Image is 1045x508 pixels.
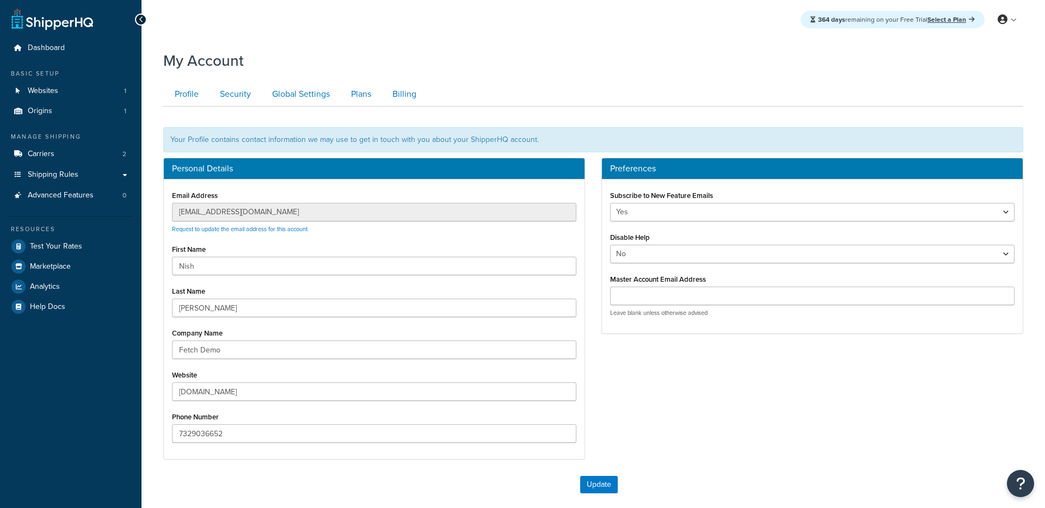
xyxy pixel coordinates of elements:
[261,82,339,107] a: Global Settings
[8,38,133,58] a: Dashboard
[8,165,133,185] a: Shipping Rules
[8,132,133,141] div: Manage Shipping
[124,86,126,96] span: 1
[580,476,618,493] button: Update
[30,302,65,312] span: Help Docs
[28,191,94,200] span: Advanced Features
[8,69,133,78] div: Basic Setup
[28,170,78,179] span: Shipping Rules
[8,185,133,206] a: Advanced Features 0
[172,164,576,174] h3: Personal Details
[340,82,380,107] a: Plans
[172,413,219,421] label: Phone Number
[927,15,975,24] a: Select a Plan
[8,257,133,276] a: Marketplace
[30,242,82,251] span: Test Your Rates
[124,107,126,116] span: 1
[208,82,260,107] a: Security
[163,127,1023,152] div: Your Profile contains contact information we may use to get in touch with you about your ShipperH...
[28,150,54,159] span: Carriers
[122,191,126,200] span: 0
[1007,470,1034,497] button: Open Resource Center
[610,164,1015,174] h3: Preferences
[122,150,126,159] span: 2
[8,101,133,121] li: Origins
[172,329,223,337] label: Company Name
[8,144,133,164] a: Carriers 2
[8,81,133,101] a: Websites 1
[610,275,706,283] label: Master Account Email Address
[11,8,93,30] a: ShipperHQ Home
[172,245,206,253] label: First Name
[610,309,1015,317] p: Leave blank unless otherwise advised
[163,50,244,71] h1: My Account
[28,107,52,116] span: Origins
[8,185,133,206] li: Advanced Features
[163,82,207,107] a: Profile
[8,225,133,234] div: Resources
[381,82,425,107] a: Billing
[30,262,71,271] span: Marketplace
[801,11,985,28] div: remaining on your Free Trial
[8,81,133,101] li: Websites
[610,191,713,200] label: Subscribe to New Feature Emails
[8,277,133,296] a: Analytics
[610,233,650,241] label: Disable Help
[8,297,133,317] a: Help Docs
[28,44,65,53] span: Dashboard
[8,101,133,121] a: Origins 1
[8,237,133,256] a: Test Your Rates
[172,225,308,233] a: Request to update the email address for this account
[8,144,133,164] li: Carriers
[30,282,60,292] span: Analytics
[818,15,845,24] strong: 364 days
[172,191,218,200] label: Email Address
[172,371,197,379] label: Website
[172,287,205,295] label: Last Name
[28,86,58,96] span: Websites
